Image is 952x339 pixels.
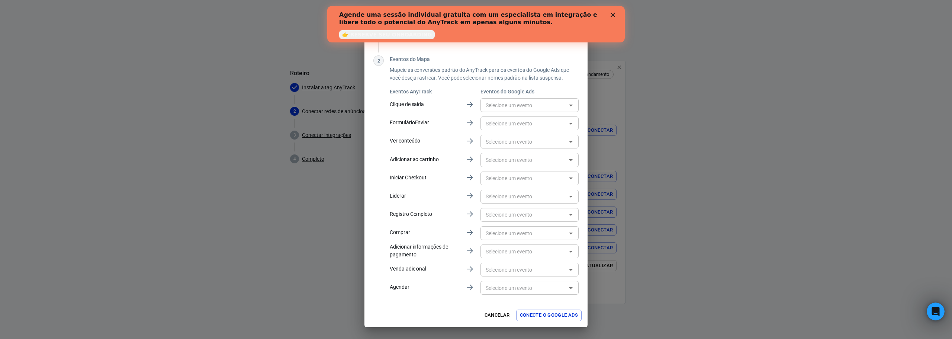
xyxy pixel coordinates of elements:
[390,156,439,162] font: Adicionar ao carrinho
[390,211,432,217] font: Registro Completo
[483,228,564,238] input: Selecione um evento
[390,229,410,235] font: Comprar
[390,101,424,107] font: Clique de saída
[566,228,576,239] button: Abrir
[483,210,564,220] input: Selecione um evento
[377,58,380,64] font: 2
[483,137,564,146] input: Selecione um evento
[566,173,576,183] button: Abrir
[483,119,564,128] input: Selecione um evento
[520,313,578,318] font: Conecte o Google Ads
[483,174,564,183] input: Selecione um evento
[483,155,564,164] input: Selecione um evento
[566,265,576,275] button: Abrir
[390,119,429,125] font: FormulárioEnviar
[327,6,625,42] iframe: Banner de bate-papo ao vivo do Intercom
[390,284,409,290] font: Agendar
[390,175,427,180] font: Iniciar Checkout
[390,67,569,81] font: Mapeie as conversões padrão do AnyTrack para os eventos do Google Ads que você deseja rastrear. V...
[483,192,564,201] input: Selecione um evento
[390,266,426,272] font: Venda adicional
[483,283,564,292] input: Selecione um evento
[566,246,576,257] button: Abrir
[566,283,576,293] button: Abrir
[390,193,406,199] font: Liderar
[480,89,534,95] font: Eventos do Google Ads
[566,137,576,147] button: Abrir
[485,313,510,318] font: Cancelar
[516,310,582,321] button: Conecte o Google Ads
[390,138,420,144] font: Ver conteúdo
[390,56,430,62] font: Eventos do Mapa
[483,310,512,321] button: Cancelar
[566,155,576,165] button: Abrir
[390,89,432,95] font: Eventos AnyTrack
[483,100,564,110] input: Selecione um evento
[566,100,576,111] button: Abrir
[390,244,448,258] font: Adicionar informações de pagamento
[483,265,564,274] input: Selecione um evento
[566,118,576,129] button: Abrir
[566,210,576,220] button: Abrir
[927,303,945,320] iframe: Chat ao vivo do Intercom
[483,247,564,256] input: Selecione um evento
[566,191,576,202] button: Abrir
